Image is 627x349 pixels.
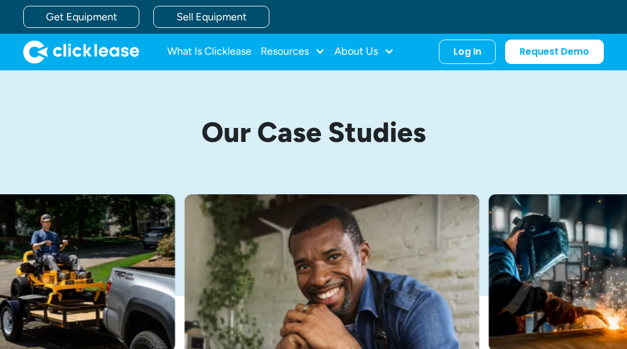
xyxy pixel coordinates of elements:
[334,40,394,63] div: About Us
[261,40,325,63] div: Resources
[453,46,481,58] div: Log In
[23,40,139,63] a: home
[167,40,251,63] a: What Is Clicklease
[41,117,586,148] h1: Our Case Studies
[23,6,139,28] a: Get Equipment
[153,6,269,28] a: Sell Equipment
[505,40,604,64] a: Request Demo
[23,40,139,63] img: Clicklease logo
